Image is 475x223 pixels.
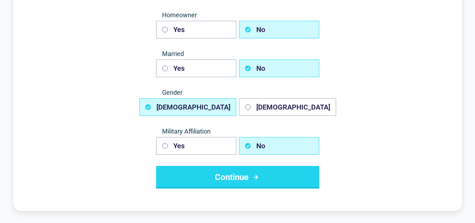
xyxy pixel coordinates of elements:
span: Homeowner [156,11,319,19]
button: No [239,137,319,155]
button: No [239,21,319,38]
span: Married [156,50,319,58]
button: Yes [156,60,236,77]
button: [DEMOGRAPHIC_DATA] [139,98,236,116]
button: No [239,60,319,77]
span: Military Affiliation [156,127,319,136]
button: Continue [156,166,319,188]
button: Yes [156,21,236,38]
button: Yes [156,137,236,155]
span: Gender [156,88,319,97]
button: [DEMOGRAPHIC_DATA] [239,98,336,116]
